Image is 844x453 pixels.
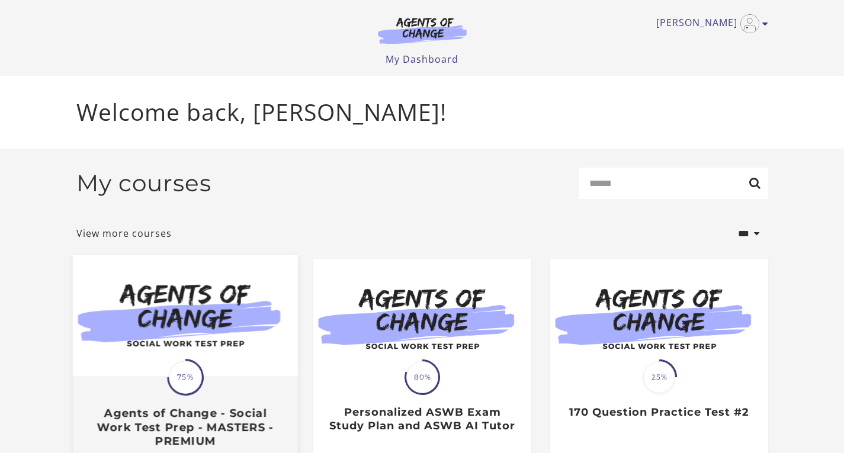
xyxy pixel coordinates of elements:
[656,14,762,33] a: Toggle menu
[76,169,211,197] h2: My courses
[386,53,458,66] a: My Dashboard
[406,361,438,393] span: 80%
[85,407,284,448] h3: Agents of Change - Social Work Test Prep - MASTERS - PREMIUM
[563,406,755,419] h3: 170 Question Practice Test #2
[169,361,202,394] span: 75%
[326,406,518,432] h3: Personalized ASWB Exam Study Plan and ASWB AI Tutor
[643,361,675,393] span: 25%
[76,95,768,130] p: Welcome back, [PERSON_NAME]!
[365,17,479,44] img: Agents of Change Logo
[76,226,172,240] a: View more courses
